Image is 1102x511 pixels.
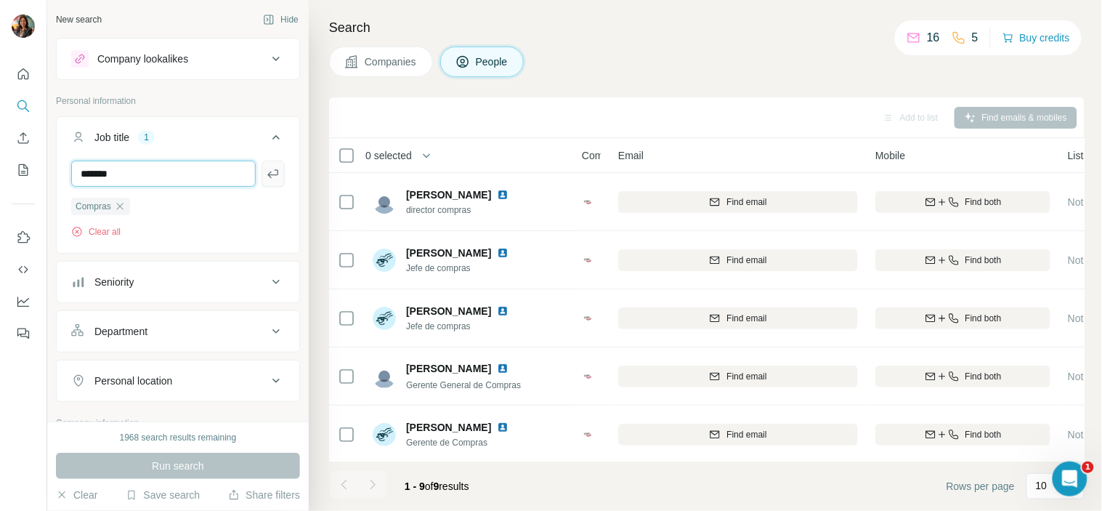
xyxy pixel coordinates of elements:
[12,257,35,283] button: Use Surfe API
[12,157,35,183] button: My lists
[329,17,1085,38] h4: Search
[12,289,35,315] button: Dashboard
[12,321,35,347] button: Feedback
[373,307,396,330] img: Avatar
[57,41,299,76] button: Company lookalikes
[618,148,644,163] span: Email
[405,480,425,492] span: 1 - 9
[582,429,593,440] img: Logo of CMR - México
[56,13,102,26] div: New search
[373,365,396,388] img: Avatar
[12,15,35,38] img: Avatar
[120,431,237,444] div: 1968 search results remaining
[582,371,593,382] img: Logo of CMR - México
[373,190,396,214] img: Avatar
[12,125,35,151] button: Enrich CSV
[965,370,1002,383] span: Find both
[406,262,526,275] span: Jefe de compras
[228,488,300,502] button: Share filters
[425,480,434,492] span: of
[497,363,509,374] img: LinkedIn logo
[406,380,521,390] span: Gerente General de Compras
[373,249,396,272] img: Avatar
[965,196,1002,209] span: Find both
[726,428,766,441] span: Find email
[434,480,439,492] span: 9
[497,189,509,201] img: LinkedIn logo
[618,249,858,271] button: Find email
[12,93,35,119] button: Search
[875,307,1050,329] button: Find both
[57,120,299,161] button: Job title1
[875,148,905,163] span: Mobile
[406,204,526,217] span: director compras
[965,312,1002,325] span: Find both
[12,61,35,87] button: Quick start
[726,196,766,209] span: Find email
[138,131,155,144] div: 1
[618,307,858,329] button: Find email
[1036,478,1048,493] p: 10
[56,94,300,108] p: Personal information
[875,191,1050,213] button: Find both
[97,52,188,66] div: Company lookalikes
[1068,148,1089,163] span: Lists
[582,254,593,266] img: Logo of CMR - México
[56,488,97,502] button: Clear
[1002,28,1070,48] button: Buy credits
[972,29,979,47] p: 5
[875,249,1050,271] button: Find both
[406,246,491,260] span: [PERSON_NAME]
[947,479,1015,494] span: Rows per page
[253,9,309,31] button: Hide
[57,314,299,349] button: Department
[875,424,1050,446] button: Find both
[476,55,509,69] span: People
[406,420,491,435] span: [PERSON_NAME]
[1053,462,1087,496] iframe: Intercom live chat
[618,366,858,387] button: Find email
[618,191,858,213] button: Find email
[94,130,129,145] div: Job title
[726,254,766,267] span: Find email
[126,488,200,502] button: Save search
[726,370,766,383] span: Find email
[406,188,491,202] span: [PERSON_NAME]
[618,424,858,446] button: Find email
[406,363,491,374] span: [PERSON_NAME]
[582,196,593,208] img: Logo of CMR - México
[56,417,300,430] p: Company information
[94,374,172,388] div: Personal location
[365,55,418,69] span: Companies
[1082,462,1094,473] span: 1
[57,265,299,299] button: Seniority
[965,428,1002,441] span: Find both
[497,422,509,433] img: LinkedIn logo
[927,29,940,47] p: 16
[57,363,299,398] button: Personal location
[875,366,1050,387] button: Find both
[582,148,625,163] span: Company
[582,313,593,324] img: Logo of CMR - México
[497,247,509,259] img: LinkedIn logo
[94,324,147,339] div: Department
[406,320,526,333] span: Jefe de compras
[726,312,766,325] span: Find email
[965,254,1002,267] span: Find both
[71,225,121,238] button: Clear all
[373,423,396,446] img: Avatar
[12,225,35,251] button: Use Surfe on LinkedIn
[365,148,412,163] span: 0 selected
[94,275,134,289] div: Seniority
[406,436,526,449] span: Gerente de Compras
[406,304,491,318] span: [PERSON_NAME]
[405,480,469,492] span: results
[497,305,509,317] img: LinkedIn logo
[76,200,111,213] span: Compras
